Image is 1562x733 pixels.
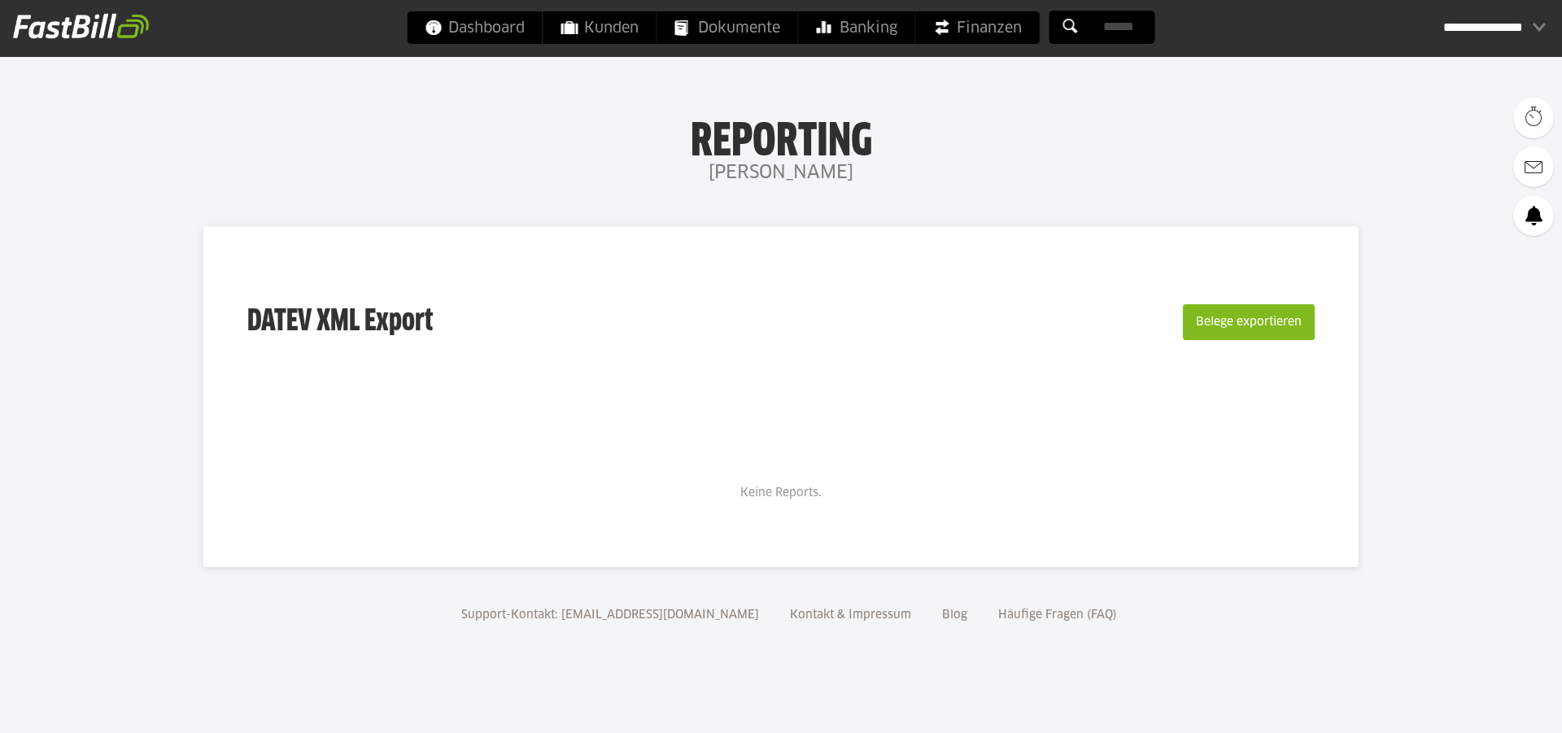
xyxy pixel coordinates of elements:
a: Blog [936,609,973,621]
img: fastbill_logo_white.png [13,13,149,39]
span: Banking [817,11,897,44]
iframe: Öffnet ein Widget, in dem Sie weitere Informationen finden [1437,684,1546,725]
a: Dashboard [408,11,543,44]
a: Support-Kontakt: [EMAIL_ADDRESS][DOMAIN_NAME] [456,609,765,621]
button: Belege exportieren [1183,304,1315,340]
span: Kunden [561,11,639,44]
span: Finanzen [934,11,1022,44]
a: Dokumente [657,11,798,44]
a: Kunden [543,11,657,44]
a: Finanzen [916,11,1040,44]
a: Kontakt & Impressum [784,609,917,621]
h3: DATEV XML Export [247,270,433,374]
h1: Reporting [163,115,1399,157]
span: Keine Reports. [740,487,822,499]
a: Häufige Fragen (FAQ) [993,609,1123,621]
span: Dokumente [675,11,780,44]
a: Banking [799,11,915,44]
span: Dashboard [425,11,525,44]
